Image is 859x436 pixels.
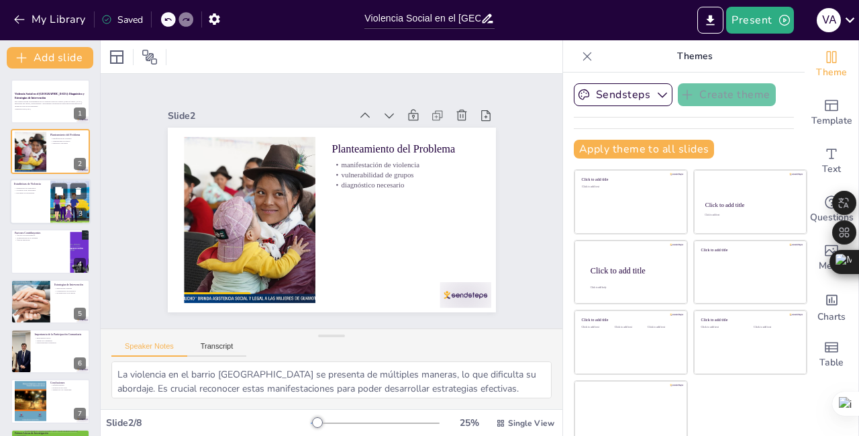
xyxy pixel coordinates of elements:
div: Add text boxes [805,137,858,185]
div: Click to add title [701,318,797,322]
div: Change the overall theme [805,40,858,89]
span: Media [819,259,845,273]
button: Transcript [187,342,247,357]
strong: Violencia Social en el [GEOGRAPHIC_DATA]: Diagnóstico y Estrategias de Intervención [15,93,85,99]
div: Layout [106,46,128,68]
p: Importancia de la Participación Comunitaria [34,333,86,337]
p: factores socioeconómicos [15,234,66,237]
p: vulnerabilidad de grupos [50,139,86,142]
p: Generated with [URL] [15,107,86,110]
div: Click to add text [705,214,794,217]
p: Factores Contribuyentes [15,231,66,235]
div: Click to add title [582,177,678,182]
p: disminución de homicidios [14,187,46,189]
div: 6 [74,357,86,369]
button: My Library [10,9,91,30]
input: Insert title [364,9,480,28]
div: 1 [11,79,90,124]
button: Add slide [7,47,93,69]
p: manifestación de violencia [50,137,86,140]
div: Slide 2 [176,93,360,124]
div: Click to add body [591,286,675,289]
p: prevención de la violencia [54,292,86,294]
button: Speaker Notes [111,342,187,357]
div: 3 [10,179,91,224]
div: Click to add text [648,326,678,329]
p: promoción de la paz [50,386,86,389]
button: Delete Slide [70,183,87,199]
span: Questions [810,210,854,225]
button: Create theme [678,83,776,106]
p: diagnóstico necesario [50,142,86,144]
div: Click to add title [591,265,676,275]
div: 1 [74,107,86,120]
textarea: La violencia en el barrio [GEOGRAPHIC_DATA] se presenta de múltiples maneras, lo que dificulta su... [111,361,552,398]
div: Add images, graphics, shapes or video [805,234,858,282]
div: 5 [74,308,86,320]
div: Saved [101,13,143,26]
div: 6 [11,329,90,374]
div: Add charts and graphs [805,282,858,331]
div: 4 [11,229,90,273]
p: manifestación de violencia [335,160,483,185]
div: 2 [74,158,86,170]
div: 7 [11,379,90,423]
button: Sendsteps [574,83,672,106]
span: Table [819,355,844,370]
p: Planteamiento del Problema [50,132,86,136]
p: Estadísticas de Violencia [14,182,46,186]
p: Futuras Líneas de Investigación [15,431,86,435]
div: Get real-time input from your audience [805,185,858,234]
p: Conclusiones [50,381,86,385]
div: Click to add title [701,247,797,252]
div: v A [817,8,841,32]
div: 7 [74,408,86,420]
p: vulnerabilidad de grupos [334,170,481,195]
p: enfoque integral [50,384,86,387]
div: Slide 2 / 8 [106,417,311,429]
span: Template [811,114,852,128]
div: Click to add text [754,326,796,329]
p: colaboración con la policía [54,290,86,292]
div: Click to add text [582,326,612,329]
p: sentido de comunidad [34,339,86,342]
p: Planteamiento del Problema [336,141,485,172]
div: Click to add title [705,202,795,208]
button: Export to PowerPoint [697,7,723,34]
p: adaptación a la comunidad [50,389,86,392]
p: diagnóstico necesario [333,180,481,206]
p: falta de educación [15,239,66,242]
span: Single View [508,418,554,429]
button: v A [817,7,841,34]
div: 25 % [453,417,485,429]
p: violencia social persistente [14,189,46,191]
div: 2 [11,129,90,173]
div: 3 [74,208,87,220]
div: Click to add text [701,326,744,329]
button: Present [726,7,793,34]
span: Charts [817,310,846,324]
div: Add ready made slides [805,89,858,137]
div: 4 [74,258,86,270]
p: intervención comunal [54,287,86,290]
div: Click to add text [582,185,678,189]
p: responsabilidad compartida [34,342,86,345]
p: Themes [598,40,791,73]
p: relevancia de estadísticas [14,191,46,194]
button: Duplicate Slide [51,183,67,199]
div: Click to add title [582,318,678,322]
div: Click to add text [615,326,645,329]
div: 5 [11,279,90,324]
p: normalización de la violencia [15,236,66,239]
span: Theme [816,65,847,80]
span: Position [142,49,158,65]
p: participación activa [34,337,86,339]
p: Estrategias de Intervención [54,282,86,286]
span: Text [822,162,841,177]
div: Add a table [805,331,858,379]
button: Apply theme to all slides [574,140,714,159]
p: Este trabajo aborda la problemática de la violencia social en el barrio [GEOGRAPHIC_DATA], analiz... [15,100,86,107]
